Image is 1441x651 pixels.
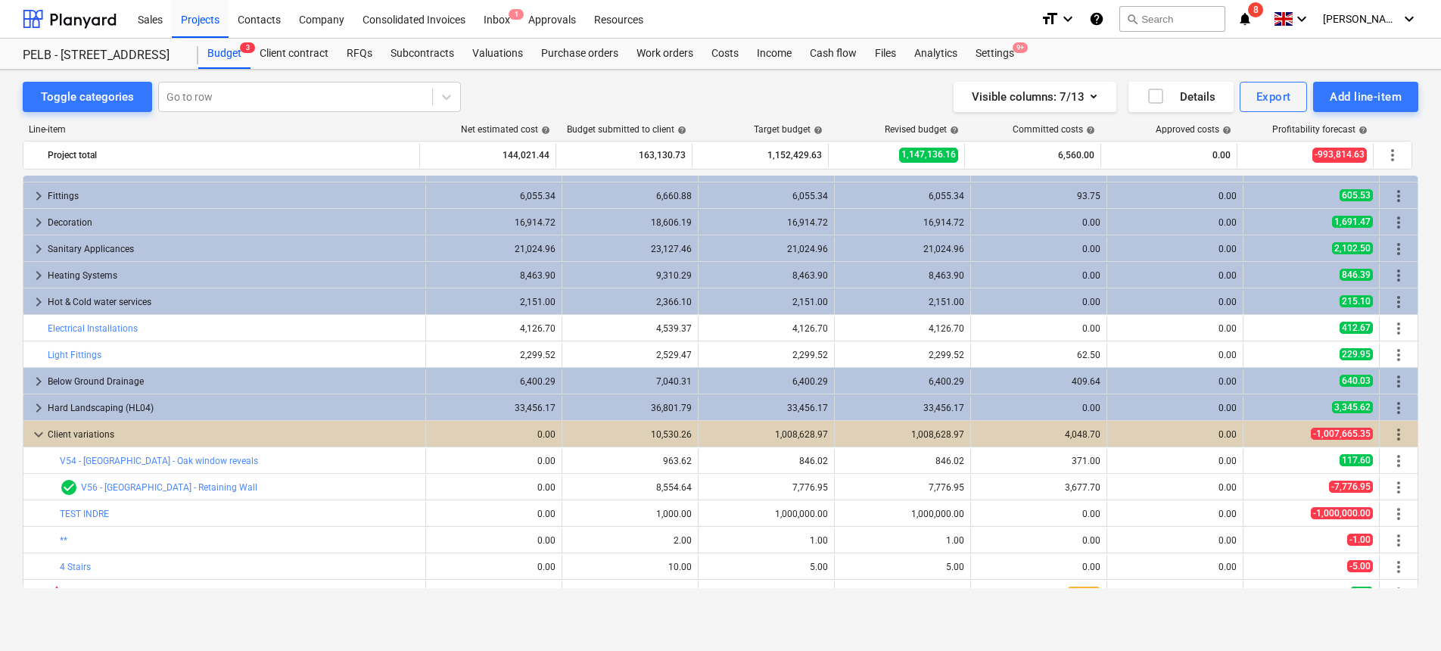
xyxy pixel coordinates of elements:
span: help [538,126,550,135]
span: More actions [1390,372,1408,391]
div: 93.75 [977,191,1100,201]
div: 963.62 [568,456,692,466]
div: 0.00 [977,403,1100,413]
a: Purchase orders [532,39,627,69]
div: 0.00 [977,244,1100,254]
span: More actions [1390,478,1408,497]
i: notifications [1237,10,1253,28]
div: 0.00 [432,429,556,440]
div: 1,000.00 [568,509,692,519]
div: 846.02 [841,456,964,466]
a: RFQs [338,39,381,69]
div: Costs [702,39,748,69]
i: Knowledge base [1089,10,1104,28]
span: More actions [1390,319,1408,338]
div: 2,529.47 [568,350,692,360]
span: 229.95 [1340,348,1373,360]
div: 6,560.00 [971,143,1094,167]
span: 215.10 [1340,295,1373,307]
div: 0.00 [432,535,556,546]
div: 0.00 [977,509,1100,519]
span: 8 [1248,2,1263,17]
div: 1.00 [705,535,828,546]
div: 163,130.73 [562,143,686,167]
div: Files [866,39,905,69]
div: 0.00 [1107,143,1231,167]
div: 1.00 [841,535,964,546]
button: Export [1240,82,1308,112]
div: Cash flow [801,39,866,69]
span: 1,691.47 [1332,216,1373,228]
span: More actions [1390,346,1408,364]
div: 4,539.37 [568,323,692,334]
div: 10.00 [568,562,692,572]
div: 18,606.19 [568,217,692,228]
span: More actions [1390,505,1408,523]
div: Export [1256,87,1291,107]
i: keyboard_arrow_down [1059,10,1077,28]
a: 4 Stairs [60,562,91,572]
div: Fittings [48,184,419,208]
div: 0.00 [977,323,1100,334]
span: More actions [1390,213,1408,232]
div: 7,776.95 [705,482,828,493]
div: 7,040.31 [568,376,692,387]
div: 0.00 [432,482,556,493]
div: PELB - [STREET_ADDRESS] [23,48,180,64]
span: keyboard_arrow_right [30,293,48,311]
div: 0.00 [1113,323,1237,334]
div: 21,024.96 [432,244,556,254]
div: 6,055.34 [841,191,964,201]
span: help [947,126,959,135]
span: help [1083,126,1095,135]
div: 23,127.46 [568,244,692,254]
div: 0.00 [1113,562,1237,572]
div: 2,151.00 [841,297,964,307]
span: More actions [1390,531,1408,550]
div: 5.00 [705,562,828,572]
div: Heating Systems [48,263,419,288]
div: 0.00 [1113,350,1237,360]
button: Toggle categories [23,82,152,112]
div: 846.02 [705,456,828,466]
div: 0.00 [977,535,1100,546]
div: 21,024.96 [841,244,964,254]
span: keyboard_arrow_down [30,425,48,444]
button: Add line-item [1313,82,1418,112]
div: 0.00 [1113,297,1237,307]
div: Committed costs [1013,124,1095,135]
div: 0.00 [1113,535,1237,546]
span: help [1219,126,1231,135]
span: keyboard_arrow_right [30,187,48,205]
button: Details [1128,82,1234,112]
div: 6,400.29 [705,376,828,387]
a: Client contract [251,39,338,69]
span: 187.50 [1067,587,1100,599]
div: 2,151.00 [705,297,828,307]
button: Search [1119,6,1225,32]
div: 5.00 [841,562,964,572]
span: keyboard_arrow_right [30,266,48,285]
div: 144,021.44 [426,143,549,167]
a: Settings9+ [966,39,1023,69]
div: 1,152,429.63 [699,143,822,167]
a: Valuations [463,39,532,69]
a: Work orders [627,39,702,69]
div: 8,463.90 [432,270,556,281]
div: 0.00 [977,270,1100,281]
div: 0.00 [1113,244,1237,254]
div: 0.00 [432,562,556,572]
div: Hot & Cold water services [48,290,419,314]
span: 846.39 [1340,269,1373,281]
span: 605.53 [1340,189,1373,201]
div: 0.00 [977,297,1100,307]
a: Income [748,39,801,69]
div: Revised budget [885,124,959,135]
span: search [1126,13,1138,25]
div: 6,660.88 [568,191,692,201]
span: [PERSON_NAME] [1323,13,1399,25]
div: Subcontracts [381,39,463,69]
div: 33,456.17 [432,403,556,413]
